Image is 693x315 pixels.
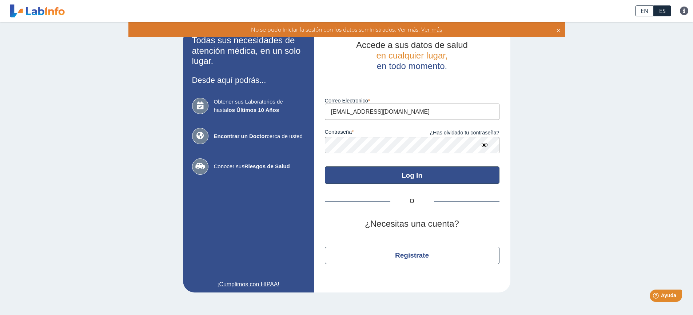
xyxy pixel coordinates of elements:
h2: ¿Necesitas una cuenta? [325,219,499,229]
button: Regístrate [325,247,499,264]
span: Obtener sus Laboratorios de hasta [214,98,305,114]
label: contraseña [325,129,412,137]
span: Ver más [420,25,442,33]
span: O [390,197,434,206]
b: Encontrar un Doctor [214,133,267,139]
h3: Desde aquí podrás... [192,76,305,85]
a: EN [635,5,654,16]
a: ES [654,5,671,16]
b: los Últimos 10 Años [227,107,279,113]
button: Log In [325,166,499,184]
a: ¿Has olvidado tu contraseña? [412,129,499,137]
label: Correo Electronico [325,98,499,104]
iframe: Help widget launcher [628,287,685,307]
b: Riesgos de Salud [244,163,290,169]
span: No se pudo iniciar la sesión con los datos suministrados. Ver más. [251,25,420,33]
h2: Todas sus necesidades de atención médica, en un solo lugar. [192,35,305,66]
span: Conocer sus [214,162,305,171]
span: en todo momento. [377,61,447,71]
a: ¡Cumplimos con HIPAA! [192,280,305,289]
span: en cualquier lugar, [376,51,447,60]
span: Accede a sus datos de salud [356,40,468,50]
span: cerca de usted [214,132,305,141]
